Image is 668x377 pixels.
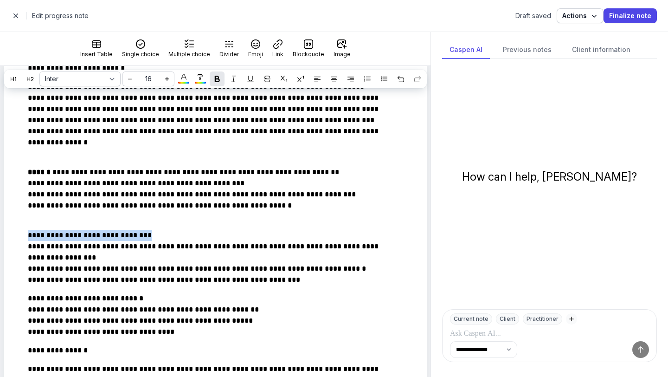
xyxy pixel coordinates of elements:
[450,313,492,325] div: Current note
[77,36,116,62] button: Insert Table
[219,51,239,58] div: Divider
[565,41,638,59] div: Client information
[604,8,657,23] button: Finalize note
[381,78,382,80] text: 2
[562,10,598,21] span: Actions
[496,313,519,325] div: Client
[381,76,382,78] text: 1
[523,313,562,325] div: Practitioner
[515,11,551,20] div: Draft saved
[293,51,324,58] div: Blockquote
[269,36,287,62] button: Link
[557,8,604,23] button: Actions
[122,51,159,58] div: Single choice
[462,169,637,184] div: How can I help, [PERSON_NAME]?
[32,10,510,21] h2: Edit progress note
[442,41,490,59] div: Caspen AI
[168,51,210,58] div: Multiple choice
[609,10,651,21] span: Finalize note
[80,51,113,58] div: Insert Table
[377,71,392,86] button: 123
[248,51,263,58] div: Emoji
[272,51,283,58] div: Link
[334,51,351,58] div: Image
[381,80,382,82] text: 3
[495,41,559,59] div: Previous notes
